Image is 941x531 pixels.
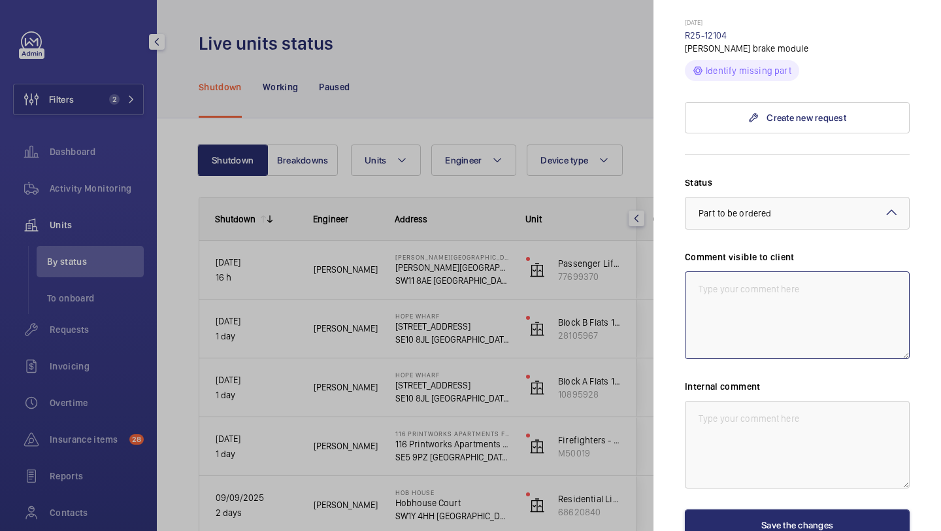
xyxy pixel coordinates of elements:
p: [PERSON_NAME] brake module [685,42,910,55]
a: Create new request [685,102,910,133]
a: R25-12104 [685,30,727,41]
label: Status [685,176,910,189]
label: Internal comment [685,380,910,393]
p: [DATE] [685,18,910,29]
p: Identify missing part [706,64,791,77]
span: Part to be ordered [699,208,771,218]
label: Comment visible to client [685,250,910,264]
